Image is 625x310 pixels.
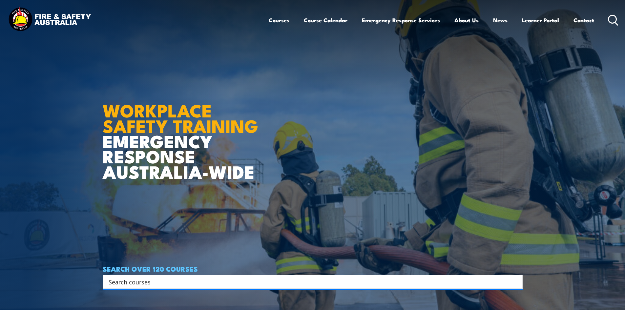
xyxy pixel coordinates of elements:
[454,11,479,29] a: About Us
[511,277,520,286] button: Search magnifier button
[493,11,508,29] a: News
[109,277,508,287] input: Search input
[110,277,510,286] form: Search form
[269,11,289,29] a: Courses
[103,96,258,139] strong: WORKPLACE SAFETY TRAINING
[103,86,263,179] h1: EMERGENCY RESPONSE AUSTRALIA-WIDE
[522,11,559,29] a: Learner Portal
[362,11,440,29] a: Emergency Response Services
[573,11,594,29] a: Contact
[103,265,523,272] h4: SEARCH OVER 120 COURSES
[304,11,347,29] a: Course Calendar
